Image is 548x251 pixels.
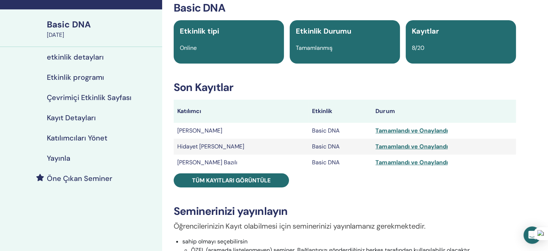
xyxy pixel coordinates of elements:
div: Basic DNA [47,18,158,31]
h4: Öne Çıkan Seminer [47,174,112,183]
div: Open Intercom Messenger [524,226,541,244]
td: Basic DNA [308,123,372,139]
th: Etkinlik [308,100,372,123]
span: Kayıtlar [412,26,439,36]
h4: etkinlik detayları [47,53,104,61]
h3: Son Kayıtlar [174,81,516,94]
td: [PERSON_NAME] Bazılı [174,155,308,170]
span: Tüm kayıtları görüntüle [192,177,271,184]
span: Etkinlik tipi [180,26,219,36]
td: Basic DNA [308,139,372,155]
h3: Seminerinizi yayınlayın [174,205,516,218]
th: Durum [372,100,516,123]
div: Tamamlandı ve Onaylandı [375,126,512,135]
th: Katılımcı [174,100,308,123]
td: Basic DNA [308,155,372,170]
h4: Katılımcıları Yönet [47,134,107,142]
span: Etkinlik Durumu [296,26,351,36]
span: 8/20 [412,44,424,52]
p: Öğrencilerinizin Kayıt olabilmesi için seminerinizi yayınlamanız gerekmektedir. [174,221,516,231]
div: Tamamlandı ve Onaylandı [375,158,512,167]
div: [DATE] [47,31,158,39]
a: Basic DNA[DATE] [43,18,162,39]
span: Online [180,44,197,52]
td: [PERSON_NAME] [174,123,308,139]
h4: Etkinlik programı [47,73,104,82]
h3: Basic DNA [174,1,516,14]
td: Hidayet [PERSON_NAME] [174,139,308,155]
h4: Kayıt Detayları [47,113,96,122]
div: Tamamlandı ve Onaylandı [375,142,512,151]
h4: Çevrimiçi Etkinlik Sayfası [47,93,132,102]
span: Tamamlanmış [296,44,333,52]
a: Tüm kayıtları görüntüle [174,173,289,187]
h4: Yayınla [47,154,70,163]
